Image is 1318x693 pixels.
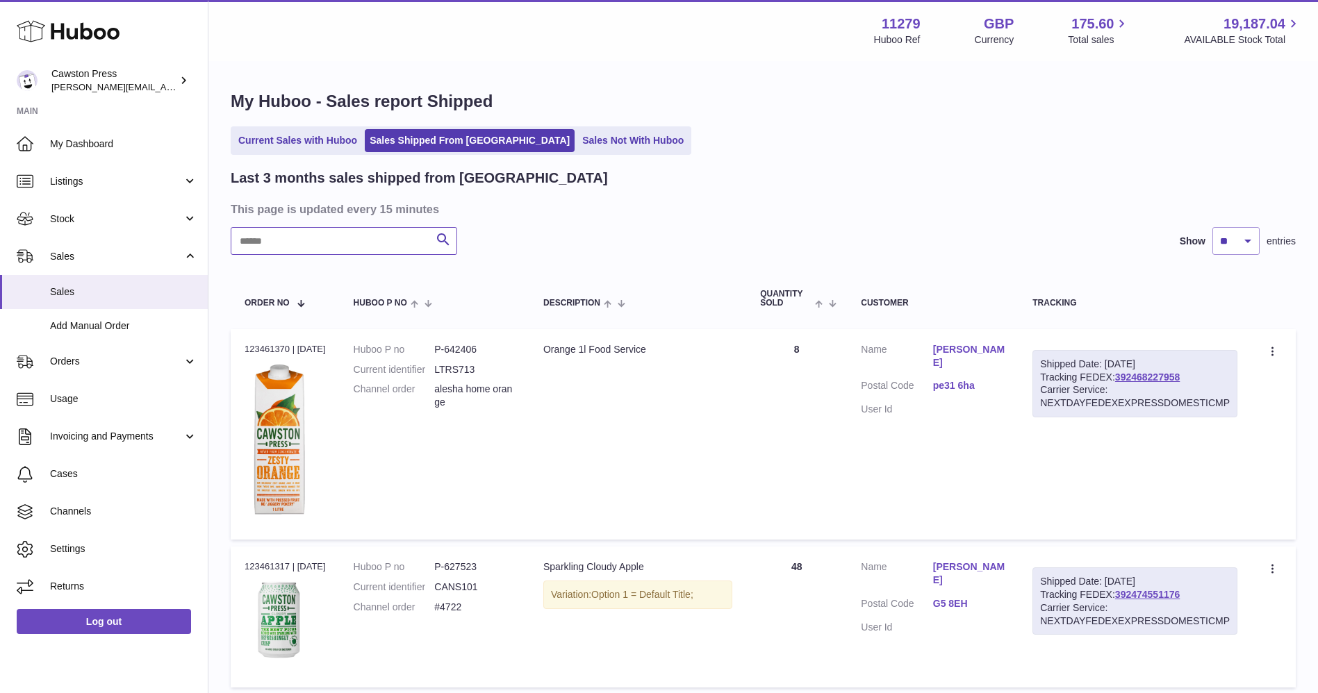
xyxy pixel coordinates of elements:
div: Tracking [1032,299,1237,308]
span: Channels [50,505,197,518]
dd: P-642406 [434,343,516,356]
span: Usage [50,392,197,406]
div: Customer [861,299,1005,308]
span: Sales [50,250,183,263]
img: 112791717167588.png [245,360,314,522]
a: G5 8EH [933,597,1005,610]
dt: Huboo P no [354,560,435,574]
span: AVAILABLE Stock Total [1184,33,1301,47]
div: Carrier Service: NEXTDAYFEDEXEXPRESSDOMESTICMP [1040,383,1230,410]
span: Cases [50,467,197,481]
dd: alesha home orange [434,383,516,409]
h3: This page is updated every 15 minutes [231,201,1292,217]
div: Variation: [543,581,732,609]
span: Total sales [1068,33,1130,47]
a: Current Sales with Huboo [233,129,362,152]
span: Listings [50,175,183,188]
span: 19,187.04 [1224,15,1285,33]
div: Tracking FEDEX: [1032,350,1237,418]
h1: My Huboo - Sales report Shipped [231,90,1296,112]
span: Option 1 = Default Title; [591,589,693,600]
span: 175.60 [1071,15,1114,33]
span: Invoicing and Payments [50,430,183,443]
img: thomas.carson@cawstonpress.com [17,70,38,91]
strong: 11279 [882,15,921,33]
dd: LTRS713 [434,363,516,376]
td: 48 [746,546,847,687]
dd: P-627523 [434,560,516,574]
div: Tracking FEDEX: [1032,567,1237,635]
div: Sparkling Cloudy Apple [543,560,732,574]
a: 175.60 Total sales [1068,15,1130,47]
span: Add Manual Order [50,319,197,333]
span: Orders [50,355,183,368]
h2: Last 3 months sales shipped from [GEOGRAPHIC_DATA] [231,169,608,187]
strong: GBP [984,15,1014,33]
a: Sales Shipped From [GEOGRAPHIC_DATA] [365,129,575,152]
span: Quantity Sold [760,290,812,308]
div: Orange 1l Food Service [543,343,732,356]
div: 123461370 | [DATE] [245,343,326,356]
a: Log out [17,609,191,634]
div: Shipped Date: [DATE] [1040,575,1230,588]
dt: Current identifier [354,363,435,376]
dt: Name [861,560,932,590]
span: Description [543,299,600,308]
dt: User Id [861,621,932,634]
dt: Postal Code [861,597,932,614]
div: Huboo Ref [874,33,921,47]
span: [PERSON_NAME][EMAIL_ADDRESS][PERSON_NAME][DOMAIN_NAME] [51,81,353,92]
span: Huboo P no [354,299,407,308]
dd: CANS101 [434,581,516,594]
a: [PERSON_NAME] [933,560,1005,587]
div: Cawston Press [51,67,176,94]
a: 19,187.04 AVAILABLE Stock Total [1184,15,1301,47]
td: 8 [746,329,847,540]
dt: User Id [861,403,932,416]
img: 112791717167733.png [245,577,314,669]
span: Stock [50,212,183,226]
label: Show [1180,235,1205,248]
span: Sales [50,285,197,299]
span: Returns [50,580,197,593]
div: 123461317 | [DATE] [245,560,326,573]
div: Shipped Date: [DATE] [1040,358,1230,371]
dt: Channel order [354,383,435,409]
dt: Huboo P no [354,343,435,356]
div: Carrier Service: NEXTDAYFEDEXEXPRESSDOMESTICMP [1040,601,1230,628]
a: pe31 6ha [933,379,1005,392]
dt: Postal Code [861,379,932,396]
dt: Channel order [354,601,435,614]
span: entries [1267,235,1296,248]
a: 392468227958 [1115,371,1180,383]
span: Order No [245,299,290,308]
dd: #4722 [434,601,516,614]
a: [PERSON_NAME] [933,343,1005,369]
a: 392474551176 [1115,589,1180,600]
span: My Dashboard [50,137,197,151]
span: Settings [50,542,197,556]
dt: Name [861,343,932,373]
div: Currency [975,33,1014,47]
dt: Current identifier [354,581,435,594]
a: Sales Not With Huboo [577,129,689,152]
